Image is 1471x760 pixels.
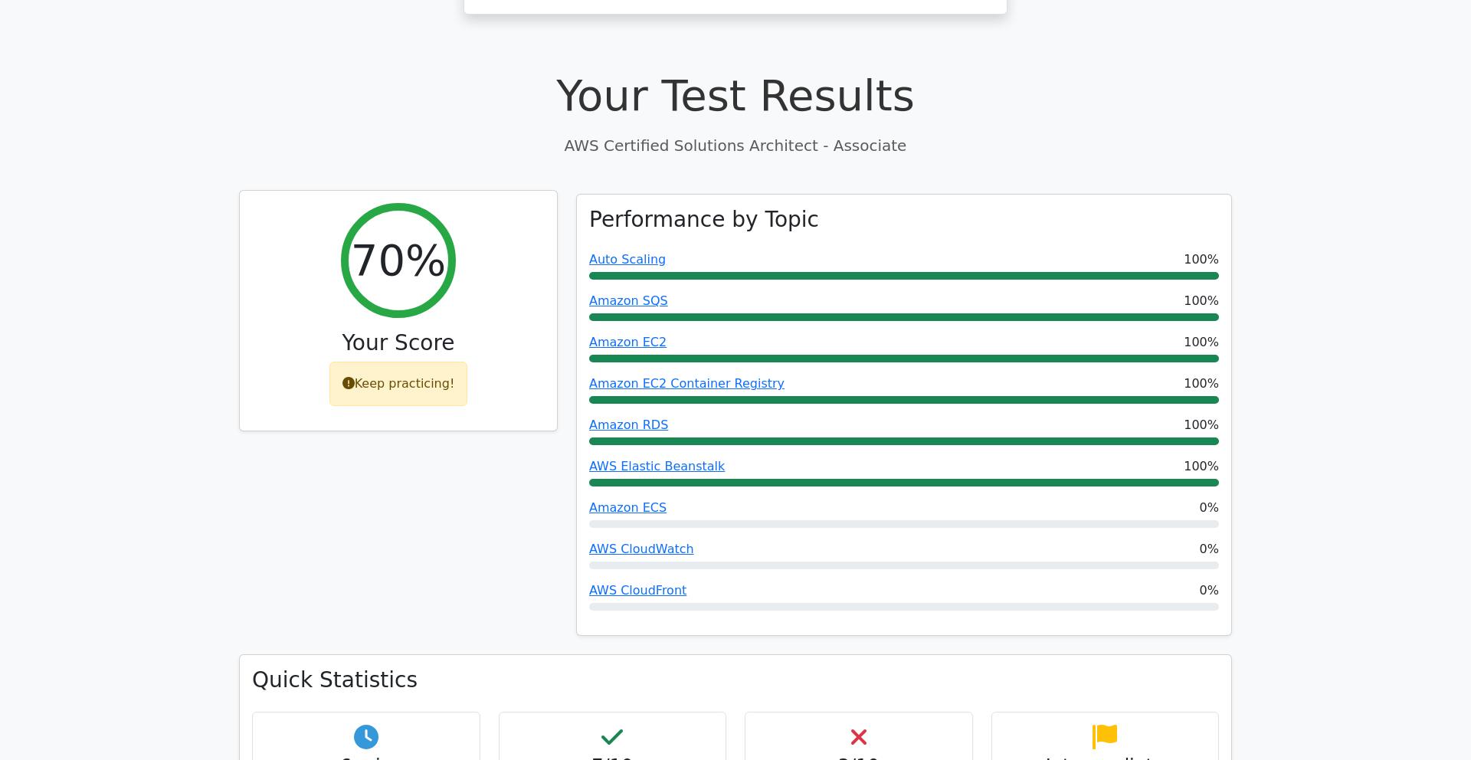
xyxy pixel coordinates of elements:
[1184,292,1219,310] span: 100%
[1200,540,1219,559] span: 0%
[239,70,1232,121] h1: Your Test Results
[1184,416,1219,434] span: 100%
[351,234,446,286] h2: 70%
[589,583,686,598] a: AWS CloudFront
[1200,499,1219,517] span: 0%
[1184,375,1219,393] span: 100%
[589,252,666,267] a: Auto Scaling
[589,418,668,432] a: Amazon RDS
[589,335,667,349] a: Amazon EC2
[589,459,725,473] a: AWS Elastic Beanstalk
[1200,581,1219,600] span: 0%
[589,500,667,515] a: Amazon ECS
[252,667,1219,693] h3: Quick Statistics
[589,542,694,556] a: AWS CloudWatch
[589,293,668,308] a: Amazon SQS
[1184,333,1219,352] span: 100%
[1184,457,1219,476] span: 100%
[252,330,545,356] h3: Your Score
[589,207,819,233] h3: Performance by Topic
[1184,251,1219,269] span: 100%
[589,376,785,391] a: Amazon EC2 Container Registry
[239,134,1232,157] p: AWS Certified Solutions Architect - Associate
[329,362,468,406] div: Keep practicing!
